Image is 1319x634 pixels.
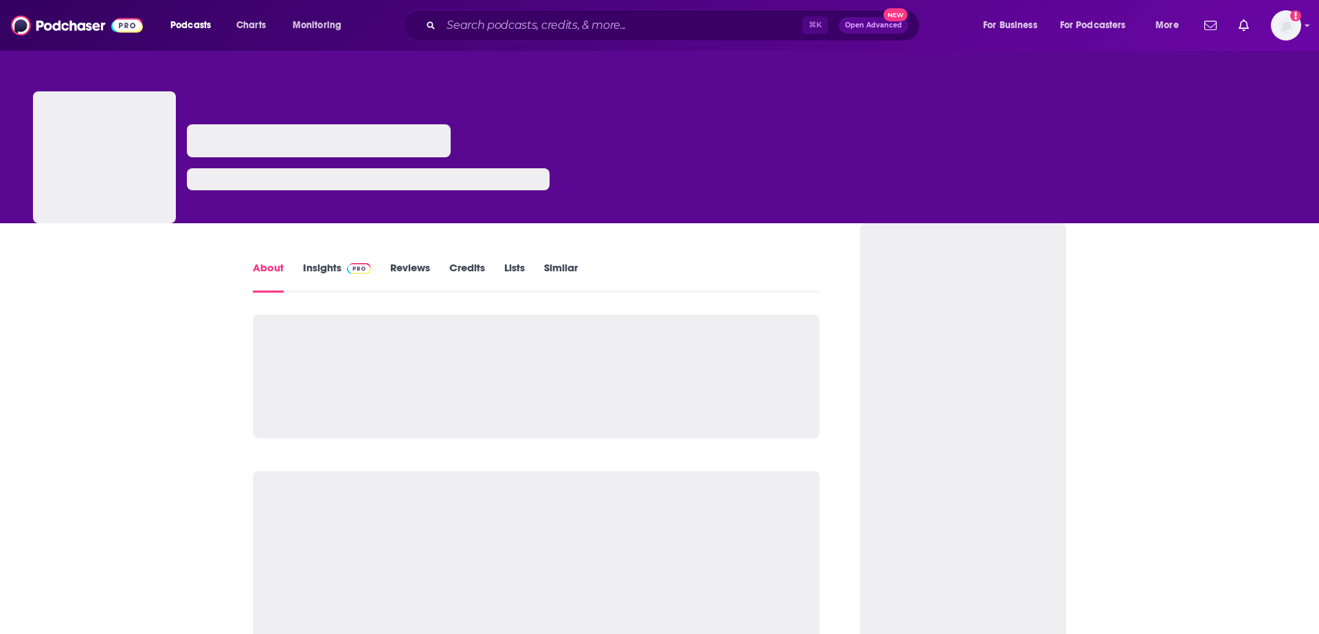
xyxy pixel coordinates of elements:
[883,8,908,21] span: New
[504,261,525,293] a: Lists
[1155,16,1179,35] span: More
[236,16,266,35] span: Charts
[802,16,828,34] span: ⌘ K
[544,261,578,293] a: Similar
[845,22,902,29] span: Open Advanced
[293,16,341,35] span: Monitoring
[1271,10,1301,41] img: User Profile
[253,261,284,293] a: About
[1051,14,1146,36] button: open menu
[303,261,371,293] a: InsightsPodchaser Pro
[1290,10,1301,21] svg: Add a profile image
[227,14,274,36] a: Charts
[390,261,430,293] a: Reviews
[839,17,908,34] button: Open AdvancedNew
[1146,14,1196,36] button: open menu
[973,14,1055,36] button: open menu
[1060,16,1126,35] span: For Podcasters
[441,14,802,36] input: Search podcasts, credits, & more...
[347,263,371,274] img: Podchaser Pro
[161,14,229,36] button: open menu
[1233,14,1254,37] a: Show notifications dropdown
[449,261,485,293] a: Credits
[170,16,211,35] span: Podcasts
[1271,10,1301,41] button: Show profile menu
[983,16,1037,35] span: For Business
[1199,14,1222,37] a: Show notifications dropdown
[283,14,359,36] button: open menu
[11,12,143,38] img: Podchaser - Follow, Share and Rate Podcasts
[416,10,933,41] div: Search podcasts, credits, & more...
[1271,10,1301,41] span: Logged in as FIREPodchaser25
